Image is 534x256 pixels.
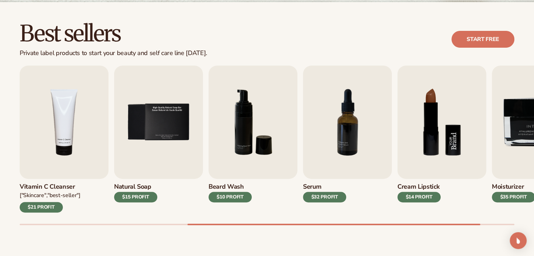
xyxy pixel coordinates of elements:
h2: Best sellers [20,22,207,45]
h3: Serum [303,183,346,191]
a: 4 / 9 [20,66,108,213]
a: 8 / 9 [397,66,486,213]
h3: Natural Soap [114,183,157,191]
h3: Cream Lipstick [397,183,441,191]
h3: Vitamin C Cleanser [20,183,80,191]
a: Start free [451,31,514,48]
div: $10 PROFIT [209,192,252,202]
div: $15 PROFIT [114,192,157,202]
div: ["Skincare","Best-seller"] [20,192,80,199]
a: 7 / 9 [303,66,392,213]
a: 5 / 9 [114,66,203,213]
div: Open Intercom Messenger [510,232,527,249]
img: Shopify Image 12 [397,66,486,179]
div: $21 PROFIT [20,202,63,213]
div: $32 PROFIT [303,192,346,202]
h3: Beard Wash [209,183,252,191]
div: $14 PROFIT [397,192,441,202]
div: Private label products to start your beauty and self care line [DATE]. [20,49,207,57]
a: 6 / 9 [209,66,297,213]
